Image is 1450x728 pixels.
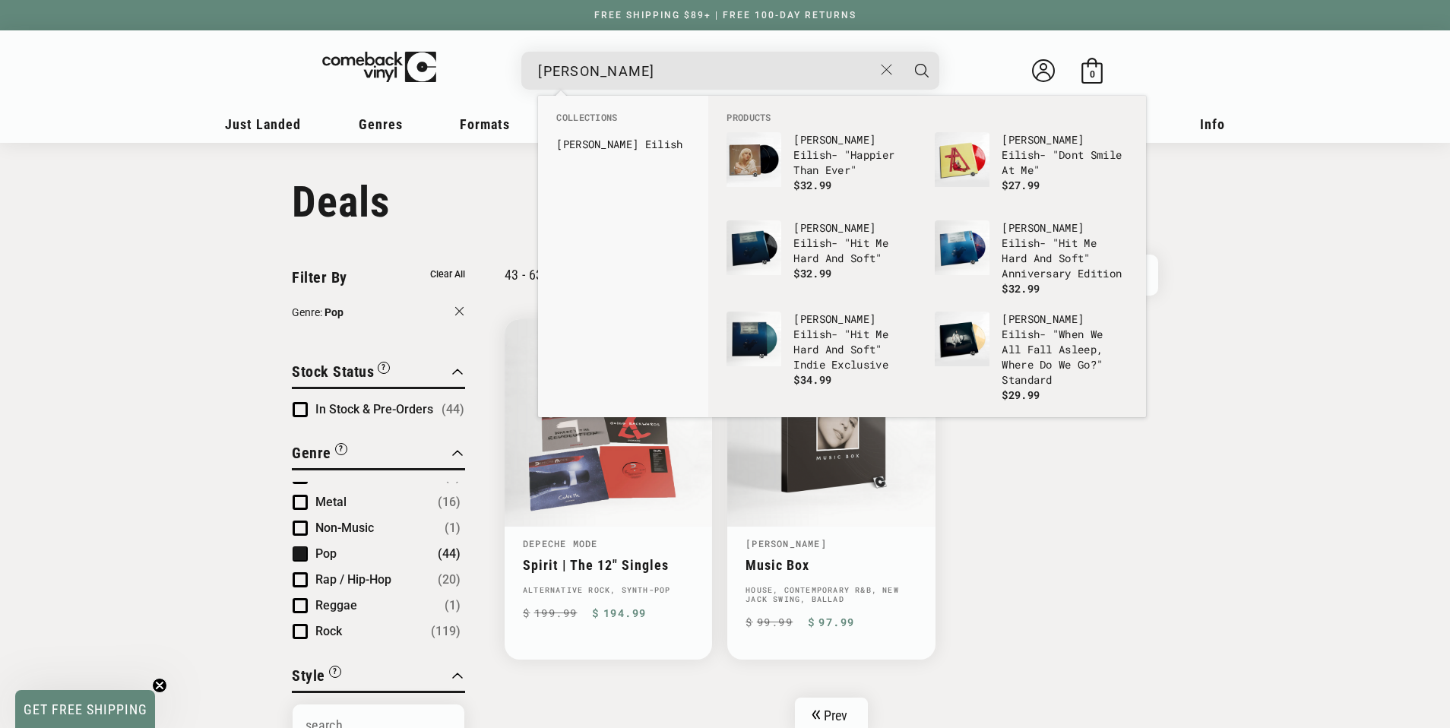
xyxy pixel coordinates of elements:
[1002,312,1128,388] p: - "When We All Fall Asleep, Where Do We Go?" Standard
[927,304,1135,410] li: products: Billie Eilish - "When We All Fall Asleep, Where Do We Go?" Standard
[225,116,301,132] span: Just Landed
[793,178,831,192] span: $32.99
[1002,236,1040,250] b: Eilish
[292,444,331,462] span: Genre
[430,266,465,283] button: Clear all filters
[325,306,344,318] span: Pop
[1002,178,1040,192] span: $27.99
[438,545,461,563] span: Number of products: (44)
[793,132,920,178] p: - "Happier Than Ever"
[460,116,510,132] span: Formats
[315,495,347,509] span: Metal
[292,268,347,286] span: Filter By
[315,598,357,612] span: Reggae
[935,312,1128,403] a: Billie Eilish - "When We All Fall Asleep, Where Do We Go?" Standard [PERSON_NAME] Eilish- "When W...
[719,111,1135,125] li: Products
[935,132,1128,205] a: Billie Eilish - "Dont Smile At Me" [PERSON_NAME] Eilish- "Dont Smile At Me" $27.99
[793,236,831,250] b: Eilish
[292,666,325,685] span: Style
[935,220,989,275] img: Billie Eilish - "Hit Me Hard And Soft" Anniversary Edition
[927,213,1135,304] li: products: Billie Eilish - "Hit Me Hard And Soft" Anniversary Edition
[719,304,927,395] li: products: Billie Eilish - "Hit Me Hard And Soft" Indie Exclusive
[727,312,920,388] a: Billie Eilish - "Hit Me Hard And Soft" Indie Exclusive [PERSON_NAME] Eilish- "Hit Me Hard And Sof...
[746,557,917,573] a: Music Box
[793,147,831,162] b: Eilish
[579,10,872,21] a: FREE SHIPPING $89+ | FREE 100-DAY RETURNS
[556,137,690,152] a: [PERSON_NAME] Eilish
[152,678,167,693] button: Close teaser
[1002,312,1084,326] b: [PERSON_NAME]
[538,55,873,87] input: When autocomplete results are available use up and down arrows to review and enter to select
[438,571,461,589] span: Number of products: (20)
[708,96,1146,417] div: Products
[445,519,461,537] span: Number of products: (1)
[719,125,927,213] li: products: Billie Eilish - "Happier Than Ever"
[315,572,391,587] span: Rap / Hip-Hop
[903,52,941,90] button: Search
[927,125,1135,213] li: products: Billie Eilish - "Dont Smile At Me"
[935,220,1128,296] a: Billie Eilish - "Hit Me Hard And Soft" Anniversary Edition [PERSON_NAME] Eilish- "Hit Me Hard And...
[315,521,374,535] span: Non-Music
[538,96,708,164] div: Collections
[24,701,147,717] span: GET FREE SHIPPING
[1002,281,1040,296] span: $32.99
[315,469,343,483] span: Latin
[505,267,628,283] p: 43 - 63 of 44 products
[1002,388,1040,402] span: $29.99
[793,372,831,387] span: $34.99
[292,177,1158,227] h1: Deals
[746,537,827,549] a: [PERSON_NAME]
[1090,68,1095,80] span: 0
[1002,220,1128,281] p: - "Hit Me Hard And Soft" Anniversary Edition
[1200,116,1225,132] span: Info
[793,266,831,280] span: $32.99
[727,132,781,187] img: Billie Eilish - "Happier Than Ever"
[935,312,989,366] img: Billie Eilish - "When We All Fall Asleep, Where Do We Go?" Standard
[793,220,875,235] b: [PERSON_NAME]
[727,220,920,293] a: Billie Eilish - "Hit Me Hard And Soft" [PERSON_NAME] Eilish- "Hit Me Hard And Soft" $32.99
[727,132,920,205] a: Billie Eilish - "Happier Than Ever" [PERSON_NAME] Eilish- "Happier Than Ever" $32.99
[315,546,337,561] span: Pop
[793,327,831,341] b: Eilish
[793,312,920,372] p: - "Hit Me Hard And Soft" Indie Exclusive
[445,597,461,615] span: Number of products: (1)
[442,400,464,419] span: Number of products: (44)
[1002,147,1040,162] b: Eilish
[15,690,155,728] div: GET FREE SHIPPINGClose teaser
[292,664,341,691] button: Filter by Style
[549,132,698,157] li: collections: Billie Eilish
[292,442,347,468] button: Filter by Genre
[549,111,698,132] li: Collections
[292,362,374,381] span: Stock Status
[431,622,461,641] span: Number of products: (119)
[292,306,322,318] span: Genre:
[719,213,927,301] li: products: Billie Eilish - "Hit Me Hard And Soft"
[727,220,781,275] img: Billie Eilish - "Hit Me Hard And Soft"
[438,493,461,511] span: Number of products: (16)
[645,137,683,151] b: Eilish
[1002,220,1084,235] b: [PERSON_NAME]
[1002,132,1084,147] b: [PERSON_NAME]
[292,304,465,324] button: Clear filter by Genre Pop
[793,220,920,266] p: - "Hit Me Hard And Soft"
[793,132,875,147] b: [PERSON_NAME]
[521,52,939,90] div: Search
[556,137,638,151] b: [PERSON_NAME]
[1002,327,1040,341] b: Eilish
[523,537,597,549] a: Depeche Mode
[315,402,433,416] span: In Stock & Pre-Orders
[935,132,989,187] img: Billie Eilish - "Dont Smile At Me"
[292,360,390,387] button: Filter by Stock Status
[315,624,342,638] span: Rock
[438,648,461,666] span: Number of products: (13)
[727,312,781,366] img: Billie Eilish - "Hit Me Hard And Soft" Indie Exclusive
[523,557,694,573] a: Spirit | The 12" Singles
[359,116,403,132] span: Genres
[1002,132,1128,178] p: - "Dont Smile At Me"
[873,53,901,87] button: Close
[793,312,875,326] b: [PERSON_NAME]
